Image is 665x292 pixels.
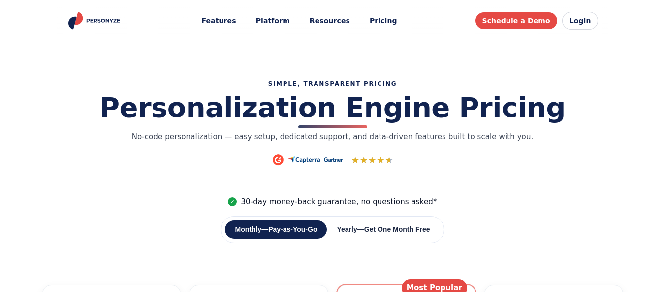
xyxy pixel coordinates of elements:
[71,153,595,167] div: Ratings and review platforms
[57,5,608,37] header: Personyze site header
[475,12,557,29] a: Schedule a Demo
[194,12,404,30] nav: Main menu
[67,12,124,30] img: Personyze
[364,225,430,233] span: Get One Month Free
[71,92,595,123] h2: Personalization Engine Pricing
[71,79,595,88] p: SIMPLE, TRANSPARENT PRICING
[261,225,268,233] span: —
[271,154,344,166] img: G2 • Capterra • Gartner
[363,12,404,30] a: Pricing
[351,153,390,167] span: ★★★★★
[71,196,595,208] p: 30‑day money‑back guarantee, no questions asked*
[562,12,599,30] a: Login
[351,153,394,167] span: Rating 4.6 out of 5
[67,12,124,30] a: Personyze home
[268,225,317,233] span: Pay‑as‑You‑Go
[337,225,357,233] span: Yearly
[235,225,261,233] span: Monthly
[357,225,364,233] span: —
[221,216,444,243] div: Billing period
[228,197,237,206] span: ✓
[194,12,243,30] button: Features
[131,131,535,143] p: No‑code personalization — easy setup, dedicated support, and data‑driven features built to scale ...
[303,12,357,30] button: Resources
[249,12,297,30] a: Platform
